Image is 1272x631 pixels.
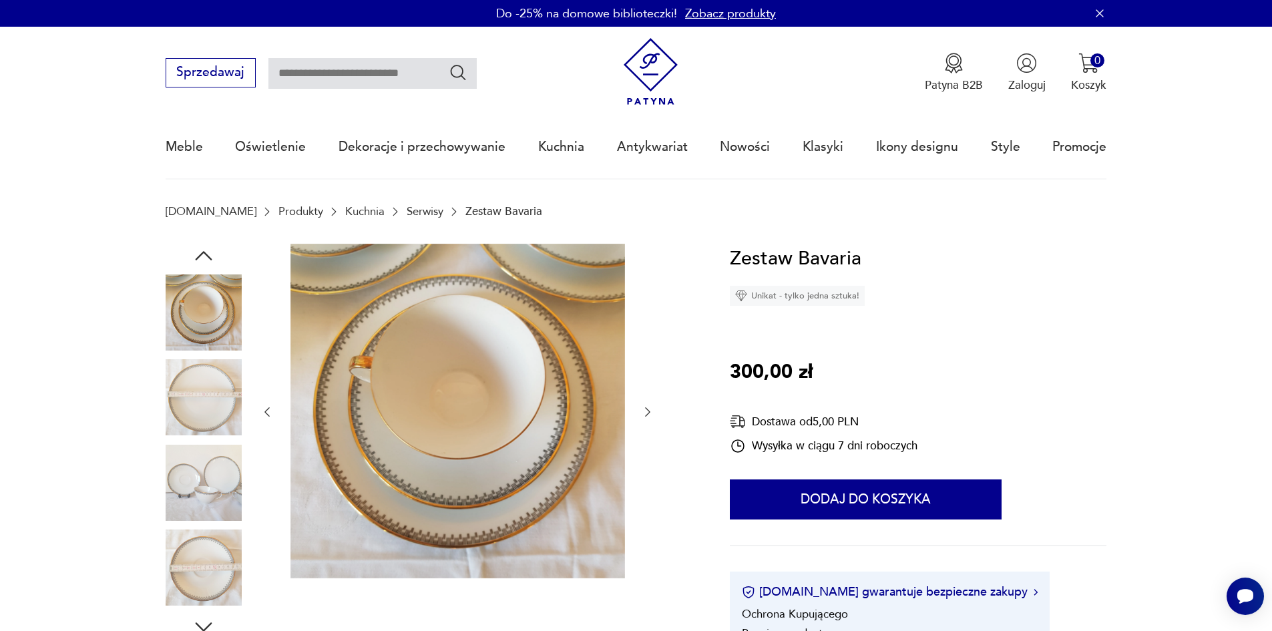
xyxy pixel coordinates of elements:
p: Zestaw Bavaria [465,205,542,218]
img: Zdjęcie produktu Zestaw Bavaria [166,274,242,351]
a: Promocje [1052,116,1106,178]
button: Dodaj do koszyka [730,479,1002,519]
p: Patyna B2B [925,77,983,93]
li: Ochrona Kupującego [742,606,848,622]
h1: Zestaw Bavaria [730,244,861,274]
div: Dostawa od 5,00 PLN [730,413,917,430]
a: Zobacz produkty [685,5,776,22]
a: Produkty [278,205,323,218]
button: [DOMAIN_NAME] gwarantuje bezpieczne zakupy [742,584,1038,600]
p: Do -25% na domowe biblioteczki! [496,5,677,22]
a: Klasyki [803,116,843,178]
a: Serwisy [407,205,443,218]
a: Nowości [720,116,770,178]
a: Antykwariat [617,116,688,178]
iframe: Smartsupp widget button [1227,578,1264,615]
img: Zdjęcie produktu Zestaw Bavaria [166,445,242,521]
button: Szukaj [449,63,468,82]
img: Ikona certyfikatu [742,586,755,599]
img: Zdjęcie produktu Zestaw Bavaria [166,530,242,606]
a: Kuchnia [538,116,584,178]
img: Ikona medalu [943,53,964,73]
button: Sprzedawaj [166,58,256,87]
p: Koszyk [1071,77,1106,93]
a: Meble [166,116,203,178]
a: Sprzedawaj [166,68,256,79]
div: Unikat - tylko jedna sztuka! [730,286,865,306]
button: 0Koszyk [1071,53,1106,93]
div: 0 [1090,53,1104,67]
a: Kuchnia [345,205,385,218]
img: Ikona diamentu [735,290,747,302]
a: Oświetlenie [235,116,306,178]
div: Wysyłka w ciągu 7 dni roboczych [730,438,917,454]
a: Ikony designu [876,116,958,178]
button: Zaloguj [1008,53,1046,93]
a: Ikona medaluPatyna B2B [925,53,983,93]
img: Ikona koszyka [1078,53,1099,73]
img: Zdjęcie produktu Zestaw Bavaria [290,244,625,578]
p: Zaloguj [1008,77,1046,93]
img: Ikona dostawy [730,413,746,430]
button: Patyna B2B [925,53,983,93]
img: Ikona strzałki w prawo [1034,589,1038,596]
img: Patyna - sklep z meblami i dekoracjami vintage [617,38,684,106]
img: Zdjęcie produktu Zestaw Bavaria [166,359,242,435]
img: Ikonka użytkownika [1016,53,1037,73]
a: [DOMAIN_NAME] [166,205,256,218]
a: Dekoracje i przechowywanie [339,116,505,178]
p: 300,00 zł [730,357,813,388]
a: Style [991,116,1020,178]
